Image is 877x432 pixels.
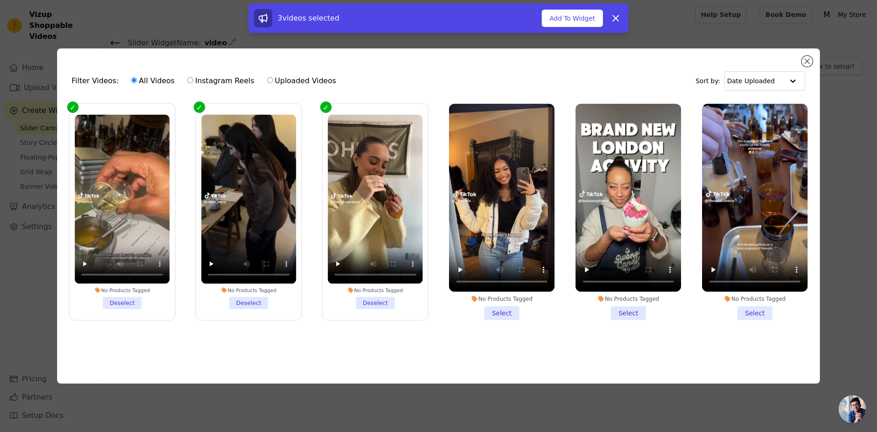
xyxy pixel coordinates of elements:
div: No Products Tagged [328,287,423,293]
span: 3 videos selected [278,14,339,22]
div: No Products Tagged [201,287,296,293]
div: Open chat [839,395,866,423]
label: Uploaded Videos [267,75,337,87]
div: No Products Tagged [449,295,555,303]
div: No Products Tagged [74,287,169,293]
button: Add To Widget [542,10,603,27]
label: All Videos [131,75,175,87]
div: No Products Tagged [576,295,681,303]
label: Instagram Reels [187,75,254,87]
button: Close modal [802,56,813,67]
div: Sort by: [696,71,806,91]
div: Filter Videos: [72,70,341,91]
div: No Products Tagged [702,295,808,303]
